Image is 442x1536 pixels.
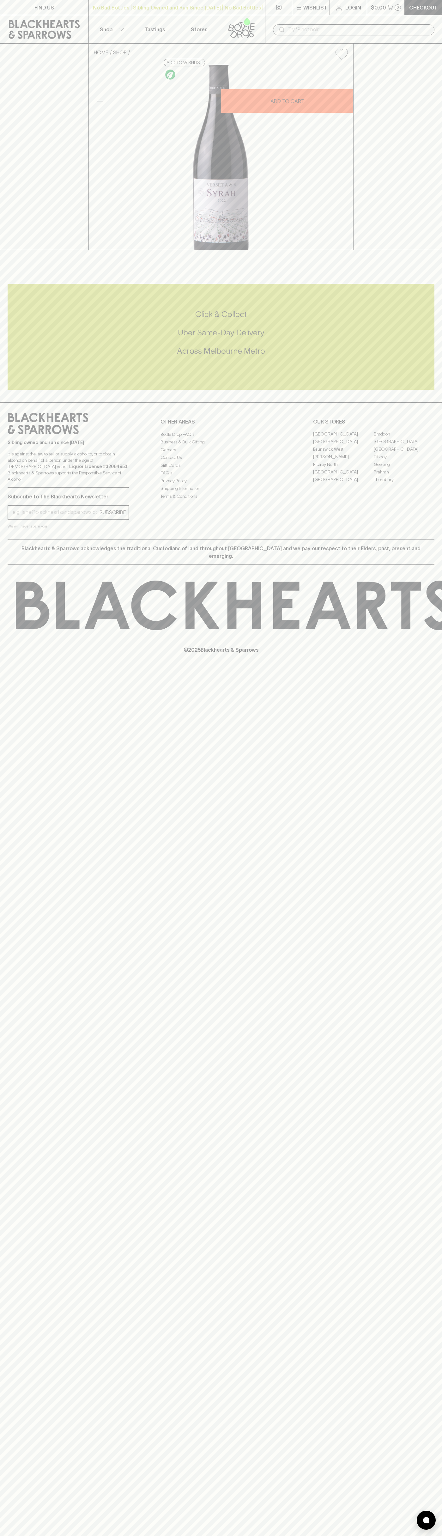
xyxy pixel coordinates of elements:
[164,59,205,66] button: Add to wishlist
[100,26,112,33] p: Shop
[313,446,374,453] a: Brunswick West
[313,468,374,476] a: [GEOGRAPHIC_DATA]
[397,6,399,9] p: 0
[160,477,282,485] a: Privacy Policy
[8,523,129,529] p: We will never spam you
[100,509,126,516] p: SUBSCRIBE
[160,454,282,461] a: Contact Us
[97,506,129,519] button: SUBSCRIBE
[313,430,374,438] a: [GEOGRAPHIC_DATA]
[89,15,133,43] button: Shop
[374,438,434,446] a: [GEOGRAPHIC_DATA]
[374,476,434,484] a: Thornbury
[409,4,438,11] p: Checkout
[177,15,221,43] a: Stores
[160,418,282,425] p: OTHER AREAS
[160,461,282,469] a: Gift Cards
[313,476,374,484] a: [GEOGRAPHIC_DATA]
[13,507,97,517] input: e.g. jane@blackheartsandsparrows.com.au
[8,346,434,356] h5: Across Melbourne Metro
[8,439,129,446] p: Sibling owned and run since [DATE]
[160,469,282,477] a: FAQ's
[94,50,108,55] a: HOME
[374,430,434,438] a: Braddon
[113,50,127,55] a: SHOP
[160,430,282,438] a: Bottle Drop FAQ's
[313,438,374,446] a: [GEOGRAPHIC_DATA]
[374,461,434,468] a: Geelong
[303,4,327,11] p: Wishlist
[164,68,177,81] a: Organic
[160,492,282,500] a: Terms & Conditions
[423,1517,429,1523] img: bubble-icon
[374,446,434,453] a: [GEOGRAPHIC_DATA]
[34,4,54,11] p: FIND US
[8,309,434,320] h5: Click & Collect
[345,4,361,11] p: Login
[160,485,282,492] a: Shipping Information
[374,453,434,461] a: Fitzroy
[191,26,207,33] p: Stores
[288,25,429,35] input: Try "Pinot noir"
[8,451,129,482] p: It is against the law to sell or supply alcohol to, or to obtain alcohol on behalf of a person un...
[133,15,177,43] a: Tastings
[160,446,282,454] a: Careers
[69,464,127,469] strong: Liquor License #32064953
[313,461,374,468] a: Fitzroy North
[89,65,353,250] img: 41186.png
[221,89,353,113] button: ADD TO CART
[8,493,129,500] p: Subscribe to The Blackhearts Newsletter
[8,284,434,390] div: Call to action block
[145,26,165,33] p: Tastings
[333,46,350,62] button: Add to wishlist
[160,438,282,446] a: Business & Bulk Gifting
[374,468,434,476] a: Prahran
[12,545,430,560] p: Blackhearts & Sparrows acknowledges the traditional Custodians of land throughout [GEOGRAPHIC_DAT...
[371,4,386,11] p: $0.00
[313,453,374,461] a: [PERSON_NAME]
[165,70,175,80] img: Organic
[313,418,434,425] p: OUR STORES
[270,97,304,105] p: ADD TO CART
[8,327,434,338] h5: Uber Same-Day Delivery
